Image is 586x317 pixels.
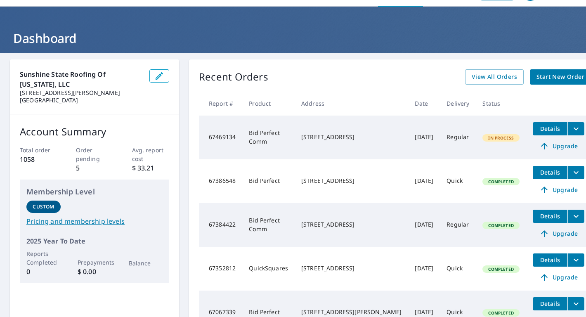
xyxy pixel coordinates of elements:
p: Membership Level [26,186,163,197]
p: Total order [20,146,57,154]
h1: Dashboard [10,30,576,47]
span: Upgrade [538,141,579,151]
a: Upgrade [533,183,584,196]
td: 67352812 [199,247,242,291]
span: Upgrade [538,229,579,239]
p: 2025 Year To Date [26,236,163,246]
button: filesDropdownBtn-67067339 [567,297,584,310]
td: Bid Perfect Comm [242,116,295,159]
td: [DATE] [408,203,440,247]
th: Address [295,91,408,116]
td: QuickSquares [242,247,295,291]
button: detailsBtn-67384422 [533,210,567,223]
span: Details [538,125,562,132]
td: 67384422 [199,203,242,247]
span: View All Orders [472,72,517,82]
p: Recent Orders [199,69,268,85]
span: Details [538,212,562,220]
p: $ 0.00 [78,267,112,277]
td: 67386548 [199,159,242,203]
a: Pricing and membership levels [26,216,163,226]
td: Bid Perfect Comm [242,203,295,247]
td: Bid Perfect [242,159,295,203]
span: Completed [483,179,518,185]
a: Upgrade [533,227,584,240]
a: Upgrade [533,140,584,153]
th: Delivery [440,91,476,116]
td: Regular [440,116,476,159]
span: Completed [483,222,518,228]
p: Sunshine State Roofing of [US_STATE], LLC [20,69,143,89]
td: Quick [440,159,476,203]
td: Regular [440,203,476,247]
div: [STREET_ADDRESS] [301,177,402,185]
td: [DATE] [408,247,440,291]
a: Upgrade [533,271,584,284]
a: View All Orders [465,69,524,85]
div: [STREET_ADDRESS] [301,264,402,272]
p: Balance [129,259,163,267]
button: filesDropdownBtn-67352812 [567,253,584,267]
p: 5 [76,163,113,173]
th: Product [242,91,295,116]
th: Status [476,91,526,116]
p: [STREET_ADDRESS][PERSON_NAME] [20,89,143,97]
div: [STREET_ADDRESS] [301,220,402,229]
button: detailsBtn-67386548 [533,166,567,179]
span: Completed [483,310,518,316]
p: $ 33.21 [132,163,170,173]
div: [STREET_ADDRESS] [301,133,402,141]
th: Report # [199,91,242,116]
p: 1058 [20,154,57,164]
p: Prepayments [78,258,112,267]
span: Start New Order [536,72,584,82]
span: Details [538,168,562,176]
span: Details [538,256,562,264]
span: In Process [483,135,519,141]
button: detailsBtn-67352812 [533,253,567,267]
button: filesDropdownBtn-67469134 [567,122,584,135]
span: Completed [483,266,518,272]
span: Upgrade [538,185,579,195]
p: 0 [26,267,61,277]
button: filesDropdownBtn-67384422 [567,210,584,223]
button: detailsBtn-67067339 [533,297,567,310]
p: Avg. report cost [132,146,170,163]
p: Account Summary [20,124,169,139]
span: Upgrade [538,272,579,282]
div: [STREET_ADDRESS][PERSON_NAME] [301,308,402,316]
p: Reports Completed [26,249,61,267]
button: filesDropdownBtn-67386548 [567,166,584,179]
td: 67469134 [199,116,242,159]
th: Date [408,91,440,116]
td: [DATE] [408,116,440,159]
span: Details [538,300,562,308]
td: [DATE] [408,159,440,203]
p: Order pending [76,146,113,163]
p: [GEOGRAPHIC_DATA] [20,97,143,104]
td: Quick [440,247,476,291]
p: Custom [33,203,54,211]
button: detailsBtn-67469134 [533,122,567,135]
